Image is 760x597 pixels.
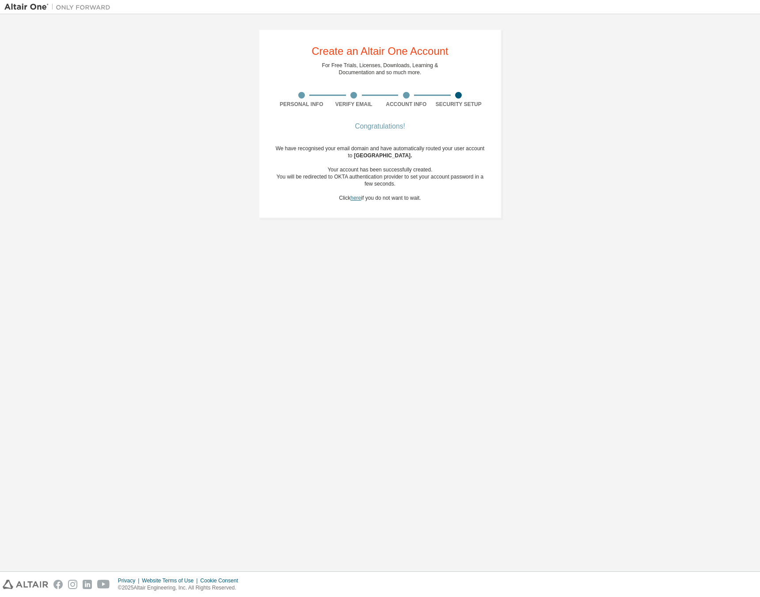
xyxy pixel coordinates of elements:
[200,577,243,584] div: Cookie Consent
[328,101,380,108] div: Verify Email
[275,145,485,202] div: We have recognised your email domain and have automatically routed your user account to Click if ...
[275,166,485,173] div: Your account has been successfully created.
[118,577,142,584] div: Privacy
[68,580,77,589] img: instagram.svg
[97,580,110,589] img: youtube.svg
[83,580,92,589] img: linkedin.svg
[4,3,115,11] img: Altair One
[322,62,438,76] div: For Free Trials, Licenses, Downloads, Learning & Documentation and so much more.
[275,173,485,187] div: You will be redirected to OKTA authentication provider to set your account password in a few seco...
[350,195,361,201] a: here
[53,580,63,589] img: facebook.svg
[3,580,48,589] img: altair_logo.svg
[312,46,448,57] div: Create an Altair One Account
[275,124,485,129] div: Congratulations!
[433,101,485,108] div: Security Setup
[142,577,200,584] div: Website Terms of Use
[354,152,412,159] span: [GEOGRAPHIC_DATA] .
[275,101,328,108] div: Personal Info
[380,101,433,108] div: Account Info
[118,584,243,592] p: © 2025 Altair Engineering, Inc. All Rights Reserved.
